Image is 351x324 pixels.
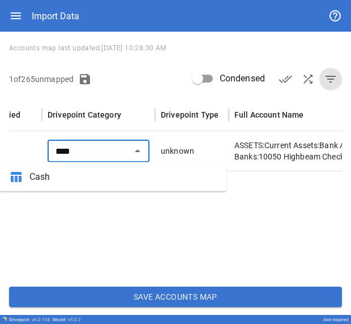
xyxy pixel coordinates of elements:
span: shuffle [301,72,315,86]
span: filter_list [324,72,337,86]
button: Close [130,143,145,159]
span: v 6.0.106 [32,317,50,322]
div: Drivepoint Category [48,110,121,119]
span: Accounts map last updated: [DATE] 10:28:30 AM [9,44,166,52]
span: v 5.0.2 [68,317,81,322]
img: Drivepoint [2,317,7,321]
div: Import Data [32,11,79,21]
span: table_chart [9,170,23,184]
p: 1 of 265 unmapped [9,74,74,85]
button: Show All Accounts [319,68,342,90]
div: Model [53,317,81,322]
div: Awe Inspired [323,317,349,322]
span: Condensed [220,72,265,85]
span: done_all [279,72,292,86]
div: Full Account Name [234,110,304,119]
div: Drivepoint [9,317,50,322]
button: Verify Accounts [274,68,297,90]
span: Cash [29,170,217,184]
div: Drivepoint Type [161,110,219,119]
button: Save Accounts Map [9,287,342,307]
button: AI Auto-Map Accounts [297,68,319,90]
p: unknown [161,145,194,157]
